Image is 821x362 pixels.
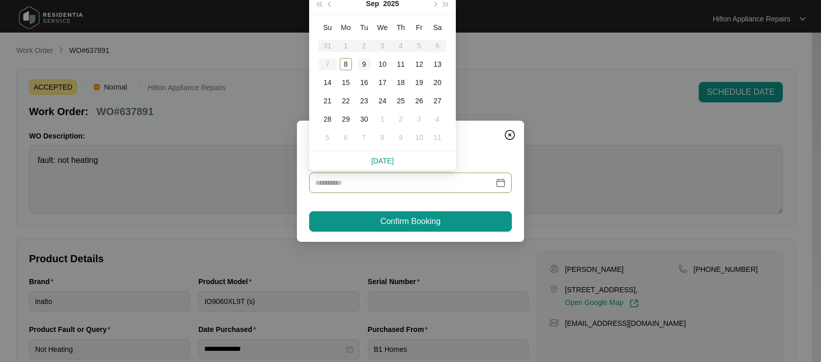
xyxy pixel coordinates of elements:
td: 2025-09-29 [337,110,355,128]
div: 7 [358,131,370,144]
img: closeCircle [504,129,516,141]
div: 1 [376,113,389,125]
th: Th [392,18,410,37]
td: 2025-09-09 [355,55,373,73]
td: 2025-10-02 [392,110,410,128]
td: 2025-09-17 [373,73,392,92]
div: 15 [340,76,352,89]
div: 11 [395,58,407,70]
td: 2025-09-20 [428,73,447,92]
div: 21 [321,95,334,107]
div: 8 [376,131,389,144]
td: 2025-09-16 [355,73,373,92]
td: 2025-10-01 [373,110,392,128]
div: 22 [340,95,352,107]
th: Fr [410,18,428,37]
div: 20 [431,76,444,89]
td: 2025-09-28 [318,110,337,128]
div: 16 [358,76,370,89]
a: [DATE] [371,157,394,165]
input: Date [315,177,494,188]
td: 2025-09-25 [392,92,410,110]
div: 9 [358,58,370,70]
div: 24 [376,95,389,107]
div: 2 [395,113,407,125]
th: Su [318,18,337,37]
td: 2025-09-11 [392,55,410,73]
div: 6 [340,131,352,144]
div: 14 [321,76,334,89]
td: 2025-09-10 [373,55,392,73]
div: 29 [340,113,352,125]
div: 3 [413,113,425,125]
div: 26 [413,95,425,107]
div: 8 [340,58,352,70]
div: 10 [376,58,389,70]
td: 2025-10-09 [392,128,410,147]
div: 11 [431,131,444,144]
td: 2025-09-13 [428,55,447,73]
td: 2025-09-12 [410,55,428,73]
th: Mo [337,18,355,37]
div: 23 [358,95,370,107]
th: Sa [428,18,447,37]
td: 2025-10-06 [337,128,355,147]
td: 2025-09-30 [355,110,373,128]
div: 25 [395,95,407,107]
td: 2025-09-24 [373,92,392,110]
span: Confirm Booking [380,215,441,228]
td: 2025-09-14 [318,73,337,92]
div: 10 [413,131,425,144]
td: 2025-10-10 [410,128,428,147]
td: 2025-09-08 [337,55,355,73]
div: 12 [413,58,425,70]
button: Close [502,127,518,143]
td: 2025-10-11 [428,128,447,147]
button: Confirm Booking [309,211,512,232]
td: 2025-10-05 [318,128,337,147]
div: 28 [321,113,334,125]
td: 2025-09-27 [428,92,447,110]
th: We [373,18,392,37]
td: 2025-10-07 [355,128,373,147]
td: 2025-09-23 [355,92,373,110]
td: 2025-09-19 [410,73,428,92]
div: 19 [413,76,425,89]
td: 2025-09-18 [392,73,410,92]
td: 2025-10-03 [410,110,428,128]
div: 13 [431,58,444,70]
div: 18 [395,76,407,89]
td: 2025-10-08 [373,128,392,147]
div: 17 [376,76,389,89]
div: 9 [395,131,407,144]
div: 27 [431,95,444,107]
td: 2025-09-22 [337,92,355,110]
td: 2025-10-04 [428,110,447,128]
td: 2025-09-21 [318,92,337,110]
td: 2025-09-26 [410,92,428,110]
th: Tu [355,18,373,37]
div: 5 [321,131,334,144]
td: 2025-09-15 [337,73,355,92]
div: 30 [358,113,370,125]
div: 4 [431,113,444,125]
